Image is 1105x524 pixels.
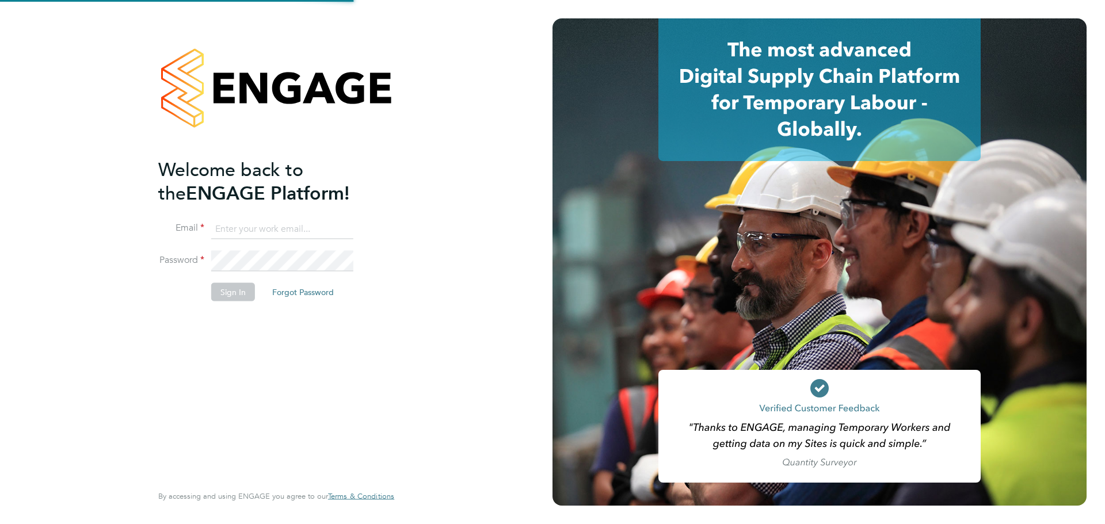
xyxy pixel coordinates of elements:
span: Terms & Conditions [328,491,394,501]
label: Password [158,254,204,266]
button: Sign In [211,283,255,301]
input: Enter your work email... [211,219,353,239]
button: Forgot Password [263,283,343,301]
a: Terms & Conditions [328,492,394,501]
span: By accessing and using ENGAGE you agree to our [158,491,394,501]
h2: ENGAGE Platform! [158,158,383,205]
span: Welcome back to the [158,158,303,204]
label: Email [158,222,204,234]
